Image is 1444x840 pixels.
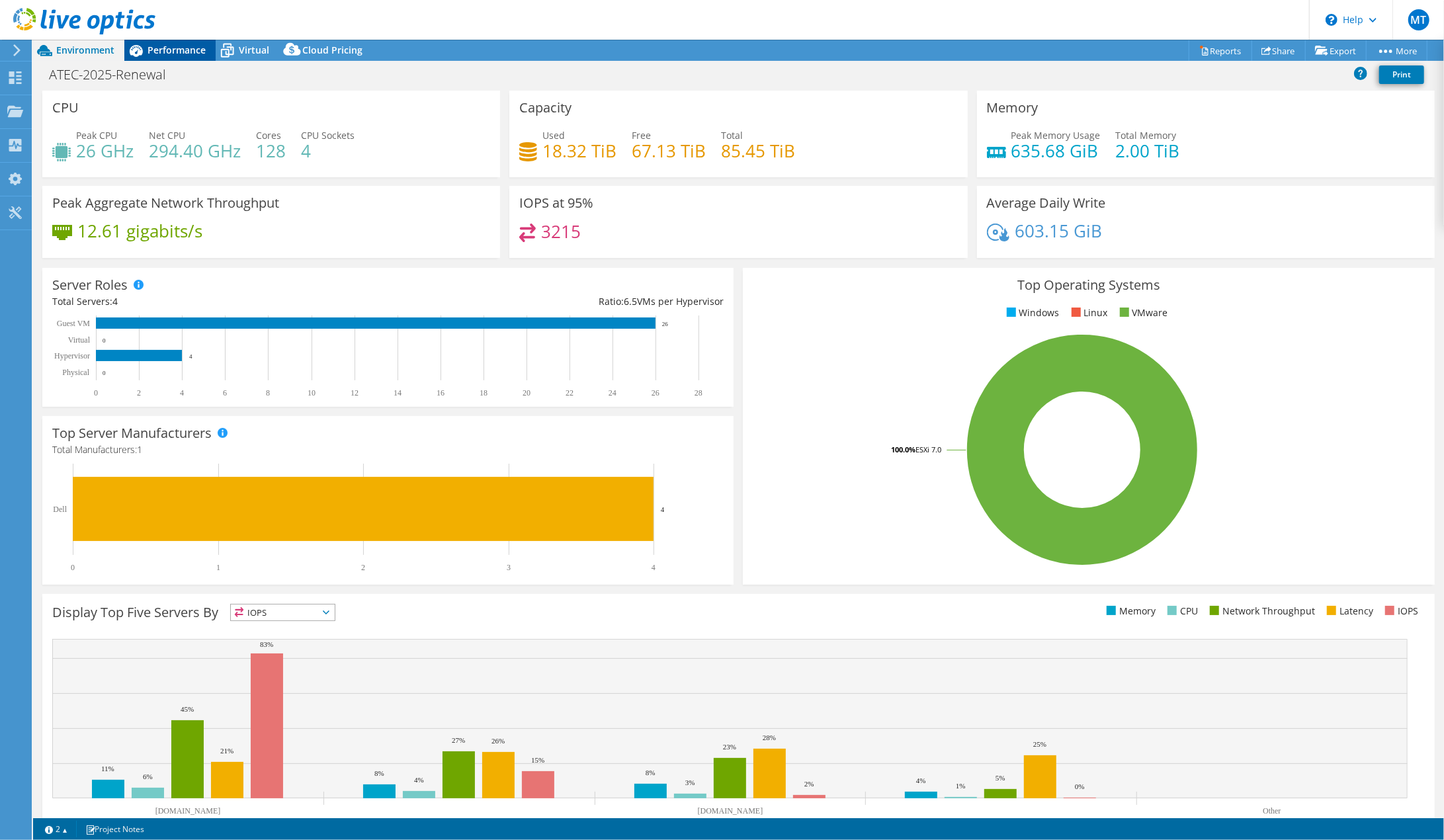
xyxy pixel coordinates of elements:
span: 6.5 [624,295,637,308]
text: Dell [53,505,67,514]
tspan: ESXi 7.0 [915,444,941,454]
text: 20 [523,388,531,398]
span: Net CPU [149,129,185,142]
h3: CPU [52,101,79,115]
span: IOPS [231,605,335,620]
h4: 67.13 TiB [632,144,706,158]
h4: 18.32 TiB [542,144,616,158]
a: 2 [36,821,77,837]
text: 25% [1033,740,1046,748]
text: 5% [996,774,1005,782]
span: 4 [112,295,118,308]
text: 0 [94,388,98,398]
li: IOPS [1382,604,1418,618]
li: Memory [1103,604,1156,618]
text: 22 [566,388,573,398]
a: Share [1252,40,1306,61]
span: Used [542,129,565,142]
text: Other [1263,806,1281,816]
text: 4 [180,388,184,398]
text: 15% [531,756,544,764]
text: 23% [723,743,736,751]
h4: 603.15 GiB [1015,224,1102,238]
text: 8% [374,769,384,777]
text: 2 [361,563,365,572]
text: Virtual [68,335,91,345]
h4: Total Manufacturers: [52,442,724,457]
text: 14 [394,388,402,398]
text: 24 [609,388,616,398]
text: 4 [189,353,192,360]
text: 8% [646,769,656,777]
li: CPU [1164,604,1198,618]
text: 16 [437,388,445,398]
text: 18 [480,388,488,398]
li: VMware [1117,306,1168,320]
h4: 4 [301,144,355,158]
text: 21% [220,747,234,755]
h3: Memory [987,101,1039,115]
h4: 2.00 TiB [1116,144,1180,158]
text: 12 [351,388,359,398]
div: Ratio: VMs per Hypervisor [388,294,724,309]
tspan: 100.0% [891,444,915,454]
text: 4% [916,777,926,784]
text: 1 [216,563,220,572]
span: Total Memory [1116,129,1177,142]
h3: Top Operating Systems [753,278,1424,292]
text: 27% [452,736,465,744]
h4: 3215 [541,224,581,239]
h3: Top Server Manufacturers [52,426,212,441]
span: CPU Sockets [301,129,355,142]
h4: 26 GHz [76,144,134,158]
text: 8 [266,388,270,398]
text: 3 [507,563,511,572]
text: 2 [137,388,141,398]
text: 0 [103,337,106,344]
text: 28% [763,734,776,741]
text: 45% [181,705,194,713]
h3: IOPS at 95% [519,196,593,210]
h4: 12.61 gigabits/s [77,224,202,238]
svg: \n [1326,14,1338,26]
text: 0 [103,370,106,376]
text: 11% [101,765,114,773]
span: Environment [56,44,114,56]
span: Total [721,129,743,142]
text: 6 [223,388,227,398]
text: Physical [62,368,89,377]
h3: Peak Aggregate Network Throughput [52,196,279,210]
h4: 635.68 GiB [1011,144,1101,158]
span: Cloud Pricing [302,44,362,56]
span: 1 [137,443,142,456]
text: 0% [1075,782,1085,790]
text: 4 [652,563,656,572]
h3: Capacity [519,101,572,115]
div: Total Servers: [52,294,388,309]
text: Guest VM [57,319,90,328]
text: 26 [652,388,659,398]
li: Latency [1324,604,1373,618]
span: Free [632,129,651,142]
a: Print [1379,65,1424,84]
span: Performance [148,44,206,56]
span: Virtual [239,44,269,56]
h1: ATEC-2025-Renewal [43,67,187,82]
h3: Server Roles [52,278,128,292]
span: MT [1408,9,1429,30]
span: Cores [256,129,281,142]
a: Export [1305,40,1367,61]
text: [DOMAIN_NAME] [698,806,763,816]
text: 4% [414,776,424,784]
text: 4 [661,505,665,513]
h4: 85.45 TiB [721,144,795,158]
span: Peak Memory Usage [1011,129,1101,142]
li: Network Throughput [1207,604,1315,618]
text: Hypervisor [54,351,90,360]
text: 26 [662,321,669,327]
text: 26% [491,737,505,745]
text: 3% [685,778,695,786]
a: Reports [1189,40,1252,61]
text: 6% [143,773,153,780]
text: 83% [260,640,273,648]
